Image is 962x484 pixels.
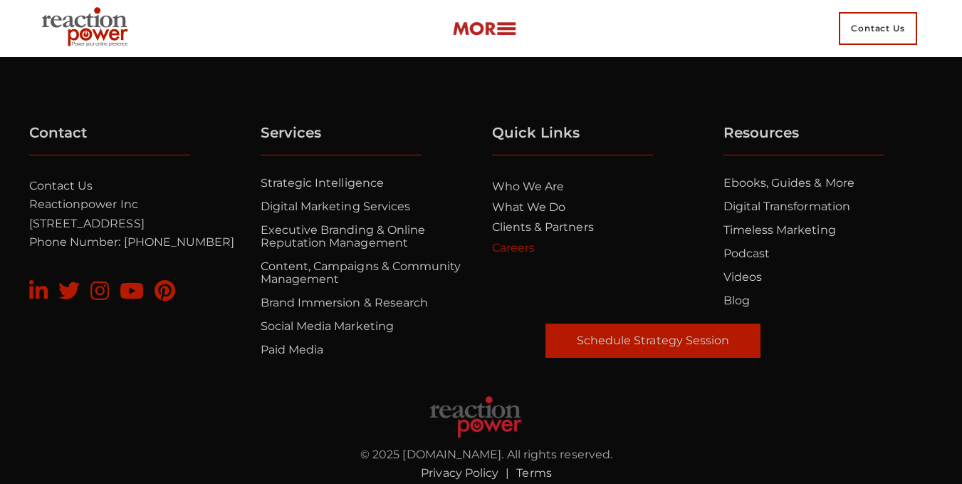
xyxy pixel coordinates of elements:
img: Executive Branding | Personal Branding Agency [428,396,523,438]
p: © 2025 [DOMAIN_NAME]. All rights reserved. [266,446,707,464]
a: What we do [492,200,566,214]
a: Executive Branding & Online Reputation Management [261,223,426,249]
span: Contact Us [839,12,917,45]
a: Podcast [723,247,770,260]
h5: Quick Links [492,125,654,155]
h5: Services [261,125,422,155]
a: Paid Media [261,343,324,356]
h5: Contact [29,125,191,155]
a: Ebooks, Guides & More [723,176,854,190]
a: Contact Us [29,179,93,192]
a: Timeless Marketing [723,223,836,237]
a: Blog [723,294,750,307]
img: more-btn.png [452,21,516,37]
a: Clients & Partners [492,220,594,234]
h5: Resources [723,125,885,155]
a: Privacy Policy [421,466,498,480]
li: | [498,464,516,483]
a: Terms [516,466,551,480]
a: Digital Marketing Services [261,200,411,213]
img: Executive Branding | Personal Branding Agency [36,3,139,54]
a: Brand Immersion & Research [261,296,429,309]
p: Reactionpower Inc [STREET_ADDRESS] Phone Number: [PHONE_NUMBER] [29,177,244,252]
a: Digital Transformation [723,200,850,213]
a: Videos [723,270,762,284]
a: Who we are [492,180,565,193]
a: Careers [492,241,535,254]
a: Content, Campaigns & Community Management [261,259,461,286]
a: Schedule Strategy Session [545,324,760,358]
a: Social Media Marketing [261,319,394,333]
a: Strategic Intelligence [261,176,384,190]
